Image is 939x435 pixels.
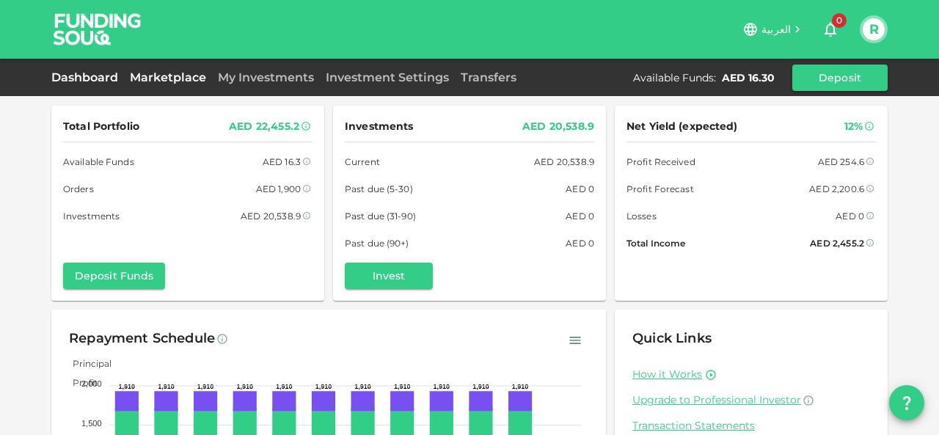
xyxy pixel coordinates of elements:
[522,117,594,136] div: AED 20,538.9
[345,181,413,197] span: Past due (5-30)
[722,70,775,85] div: AED 16.30
[320,70,455,84] a: Investment Settings
[81,419,102,428] tspan: 1,500
[345,154,380,169] span: Current
[632,330,712,346] span: Quick Links
[566,181,594,197] div: AED 0
[345,263,433,289] button: Invest
[63,263,165,289] button: Deposit Funds
[818,154,864,169] div: AED 254.6
[626,154,695,169] span: Profit Received
[626,181,694,197] span: Profit Forecast
[816,15,845,44] button: 0
[626,208,657,224] span: Losses
[632,393,870,407] a: Upgrade to Professional Investor
[633,70,716,85] div: Available Funds :
[566,235,594,251] div: AED 0
[63,181,94,197] span: Orders
[566,208,594,224] div: AED 0
[345,208,416,224] span: Past due (31-90)
[81,379,102,388] tspan: 2,000
[836,208,864,224] div: AED 0
[62,358,112,369] span: Principal
[455,70,522,84] a: Transfers
[229,117,299,136] div: AED 22,455.2
[51,70,124,84] a: Dashboard
[844,117,863,136] div: 12%
[810,235,864,251] div: AED 2,455.2
[832,13,847,28] span: 0
[889,385,924,420] button: question
[632,393,801,406] span: Upgrade to Professional Investor
[761,23,791,36] span: العربية
[632,368,702,381] a: How it Works
[63,117,139,136] span: Total Portfolio
[212,70,320,84] a: My Investments
[63,208,120,224] span: Investments
[63,154,134,169] span: Available Funds
[124,70,212,84] a: Marketplace
[863,18,885,40] button: R
[69,327,215,351] div: Repayment Schedule
[809,181,864,197] div: AED 2,200.6
[534,154,594,169] div: AED 20,538.9
[241,208,301,224] div: AED 20,538.9
[345,117,413,136] span: Investments
[62,377,98,388] span: Profit
[626,235,685,251] span: Total Income
[256,181,301,197] div: AED 1,900
[632,419,870,433] a: Transaction Statements
[263,154,301,169] div: AED 16.3
[792,65,888,91] button: Deposit
[345,235,409,251] span: Past due (90+)
[626,117,738,136] span: Net Yield (expected)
